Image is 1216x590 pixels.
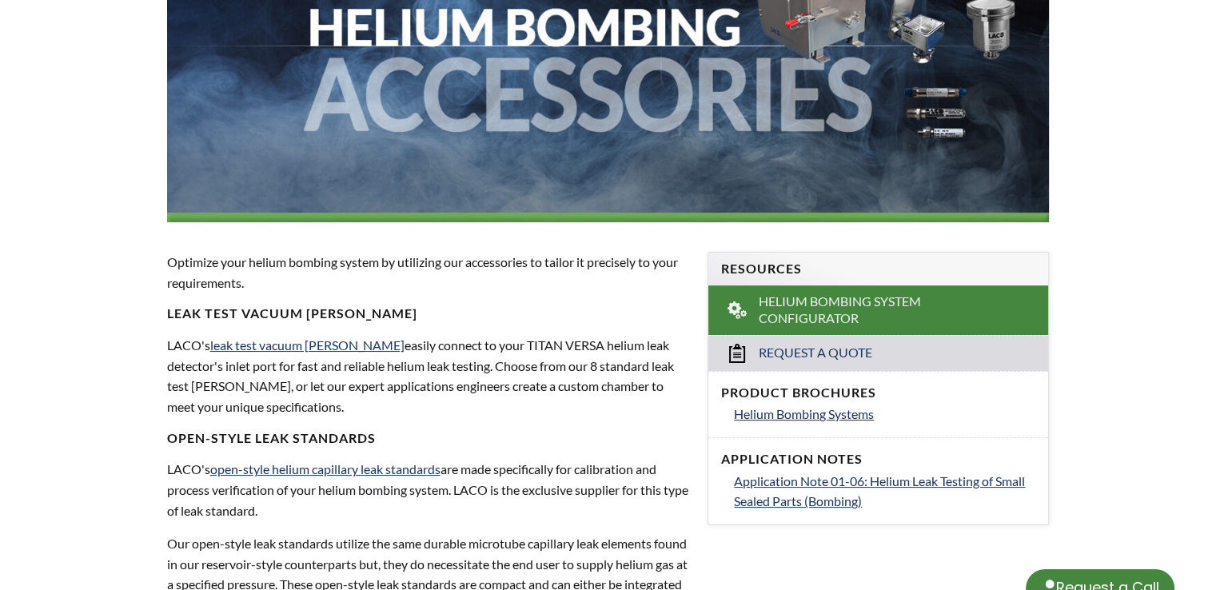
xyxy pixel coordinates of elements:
[708,285,1048,335] a: Helium Bombing System Configurator
[721,451,1035,468] h4: Application Notes
[721,385,1035,401] h4: Product Brochures
[721,261,1035,277] h4: Resources
[734,471,1035,512] a: Application Note 01-06: Helium Leak Testing of Small Sealed Parts (Bombing)
[210,337,405,353] a: leak test vacuum [PERSON_NAME]
[734,473,1025,509] span: Application Note 01-06: Helium Leak Testing of Small Sealed Parts (Bombing)
[210,461,441,476] a: open-style helium capillary leak standards
[708,335,1048,371] a: Request a Quote
[759,293,1000,327] span: Helium Bombing System Configurator
[759,345,872,361] span: Request a Quote
[167,430,689,447] h4: Open-style Leak Standards
[167,252,689,293] p: Optimize your helium bombing system by utilizing our accessories to tailor it precisely to your r...
[167,335,689,417] p: LACO's easily connect to your TITAN VERSA helium leak detector's inlet port for fast and reliable...
[734,406,874,421] span: Helium Bombing Systems
[734,404,1035,425] a: Helium Bombing Systems
[167,459,689,520] p: LACO's are made specifically for calibration and process verification of your helium bombing syst...
[167,305,689,322] h4: Leak Test Vacuum [PERSON_NAME]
